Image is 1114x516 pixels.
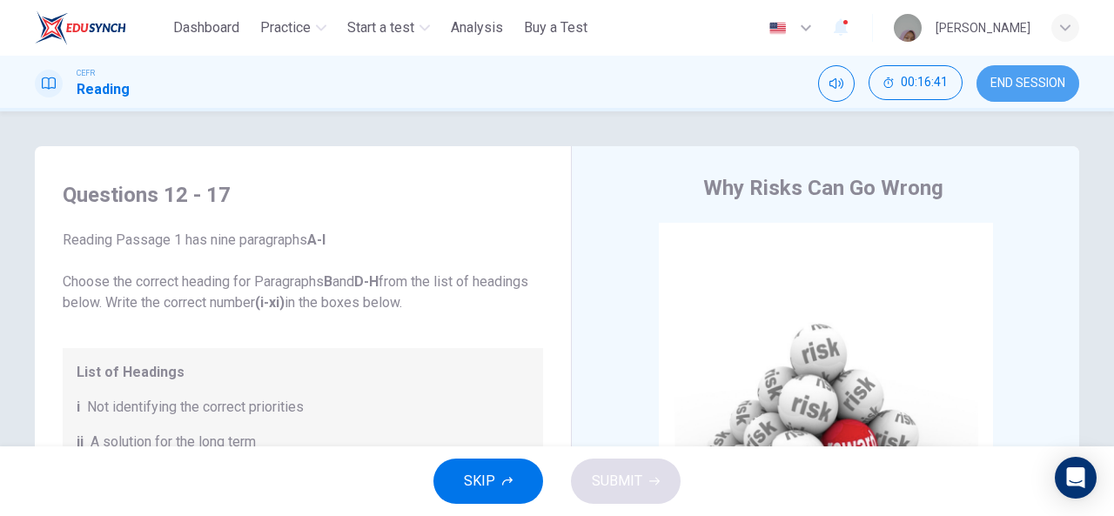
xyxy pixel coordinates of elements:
span: Dashboard [173,17,239,38]
img: Profile picture [894,14,922,42]
b: A-I [307,231,325,248]
span: ii [77,432,84,452]
h4: Questions 12 - 17 [63,181,543,209]
b: D-H [354,273,379,290]
span: CEFR [77,67,95,79]
span: Not identifying the correct priorities [87,397,304,418]
span: Analysis [451,17,503,38]
span: 00:16:41 [901,76,948,90]
span: Buy a Test [524,17,587,38]
button: Dashboard [166,12,246,44]
span: i [77,397,80,418]
a: ELTC logo [35,10,166,45]
button: END SESSION [976,65,1079,102]
button: Buy a Test [517,12,594,44]
button: Practice [253,12,333,44]
b: (i-xi) [255,294,285,311]
div: Hide [869,65,963,102]
button: Analysis [444,12,510,44]
button: SKIP [433,459,543,504]
span: Practice [260,17,311,38]
span: A solution for the long term [91,432,256,452]
div: [PERSON_NAME] [936,17,1030,38]
span: List of Headings [77,362,529,383]
img: en [767,22,789,35]
button: Start a test [340,12,437,44]
b: B [324,273,332,290]
span: END SESSION [990,77,1065,90]
span: Start a test [347,17,414,38]
div: Mute [818,65,855,102]
img: ELTC logo [35,10,126,45]
span: Reading Passage 1 has nine paragraphs Choose the correct heading for Paragraphs and from the list... [63,230,543,313]
span: SKIP [464,469,495,493]
h1: Reading [77,79,130,100]
div: Open Intercom Messenger [1055,457,1097,499]
h4: Why Risks Can Go Wrong [703,174,943,202]
button: 00:16:41 [869,65,963,100]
